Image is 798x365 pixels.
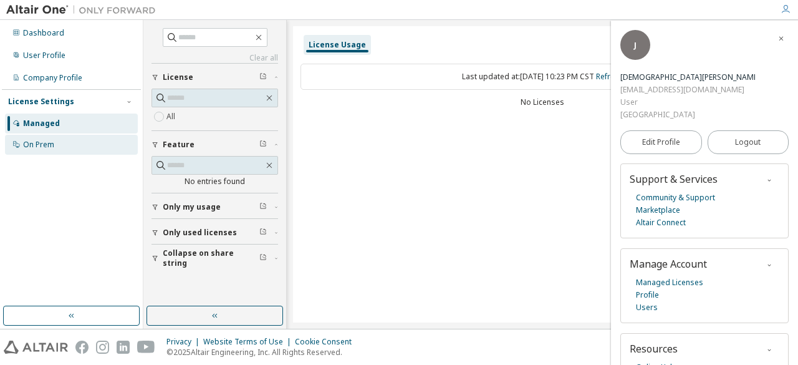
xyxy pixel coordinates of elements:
img: facebook.svg [75,341,89,354]
span: J [634,40,637,51]
div: Last updated at: [DATE] 10:23 PM CST [300,64,784,90]
a: Marketplace [636,204,680,217]
img: altair_logo.svg [4,341,68,354]
span: Clear filter [259,253,267,263]
button: License [151,64,278,91]
span: License [163,72,193,82]
a: Users [636,301,658,314]
p: © 2025 Altair Engineering, Inc. All Rights Reserved. [166,347,359,358]
span: Feature [163,140,195,150]
div: [EMAIL_ADDRESS][DOMAIN_NAME] [620,84,755,96]
img: youtube.svg [137,341,155,354]
button: Collapse on share string [151,245,278,272]
a: Profile [636,289,659,301]
div: [GEOGRAPHIC_DATA] [620,109,755,121]
div: No entries found [151,177,278,187]
label: All [166,109,178,124]
div: Managed [23,119,60,129]
img: linkedin.svg [117,341,130,354]
div: Privacy [166,337,203,347]
div: License Settings [8,97,74,107]
a: Managed Licenses [636,276,703,289]
span: Edit Profile [642,137,680,147]
span: Logout [735,136,761,148]
div: User [620,96,755,109]
div: No Licenses [300,97,784,107]
div: Website Terms of Use [203,337,295,347]
a: Clear all [151,53,278,63]
button: Feature [151,131,278,158]
button: Logout [708,130,789,154]
span: Clear filter [259,140,267,150]
div: Jesus Prado [620,71,755,84]
img: instagram.svg [96,341,109,354]
img: Altair One [6,4,162,16]
span: Collapse on share string [163,248,259,268]
button: Only used licenses [151,219,278,246]
div: Cookie Consent [295,337,359,347]
span: Only my usage [163,202,221,212]
span: Clear filter [259,72,267,82]
div: On Prem [23,140,54,150]
span: Only used licenses [163,228,237,238]
div: License Usage [309,40,366,50]
span: Clear filter [259,228,267,238]
a: Community & Support [636,192,715,204]
a: Altair Connect [636,217,686,229]
span: Manage Account [630,257,707,271]
span: Clear filter [259,202,267,212]
div: Dashboard [23,28,64,38]
button: Only my usage [151,193,278,221]
span: Support & Services [630,172,718,186]
div: User Profile [23,51,65,61]
a: Edit Profile [620,130,702,154]
span: Resources [630,342,678,356]
a: Refresh [596,71,623,82]
div: Company Profile [23,73,82,83]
